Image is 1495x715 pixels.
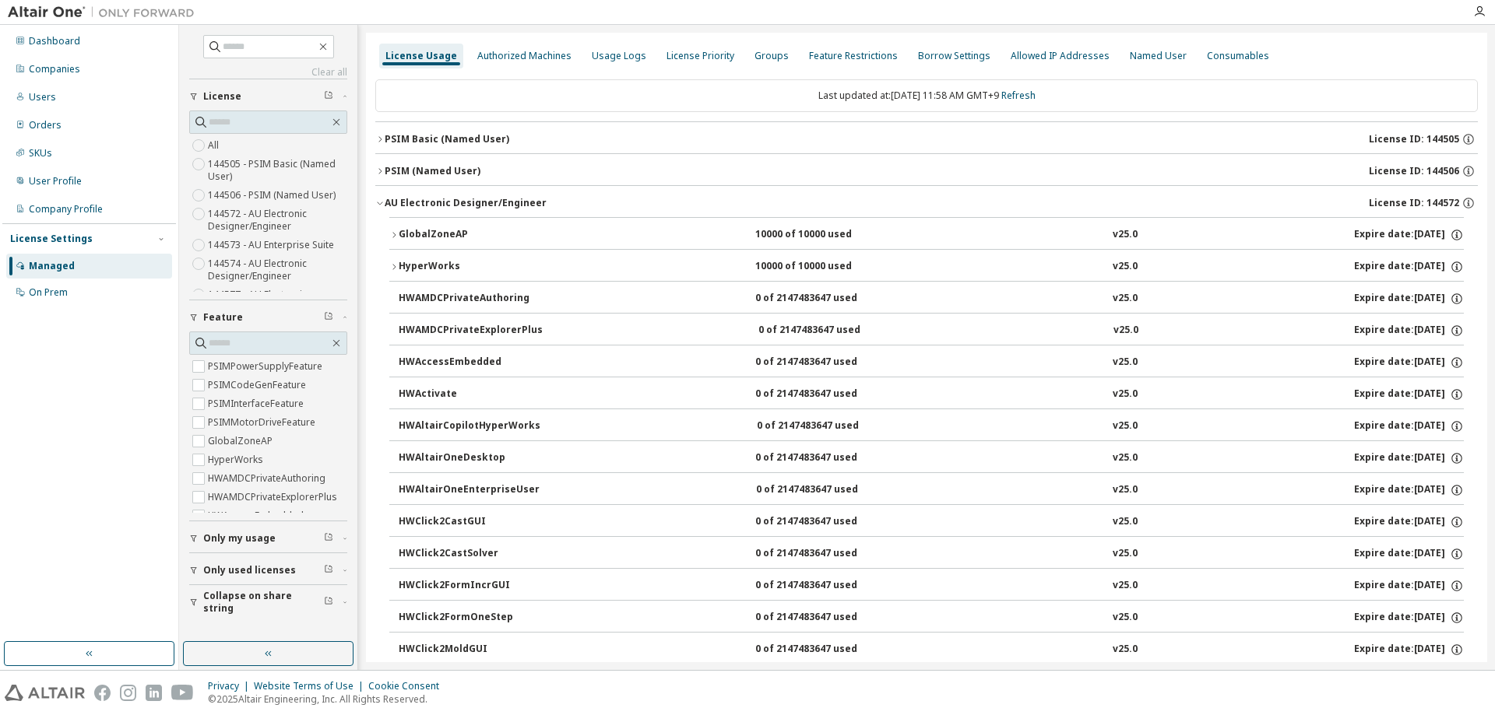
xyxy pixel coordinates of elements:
span: Clear filter [324,532,333,545]
span: Clear filter [324,596,333,608]
span: Feature [203,311,243,324]
div: Expire date: [DATE] [1354,419,1464,433]
div: Expire date: [DATE] [1354,260,1464,274]
label: PSIMInterfaceFeature [208,394,307,413]
div: 0 of 2147483647 used [755,547,895,561]
div: Expire date: [DATE] [1354,611,1464,625]
div: Expire date: [DATE] [1354,292,1464,306]
div: Borrow Settings [918,50,990,62]
div: HWClick2FormOneStep [399,611,539,625]
button: HWAMDCPrivateAuthoring0 of 2147483647 usedv25.0Expire date:[DATE] [399,282,1464,316]
div: v25.0 [1113,228,1138,242]
button: Collapse on share string [189,585,347,619]
label: 144574 - AU Electronic Designer/Engineer [208,254,347,286]
button: HWAltairCopilotHyperWorks0 of 2147483647 usedv25.0Expire date:[DATE] [399,409,1464,443]
div: 10000 of 10000 used [755,260,895,274]
div: Last updated at: [DATE] 11:58 AM GMT+9 [375,79,1478,112]
img: linkedin.svg [146,685,162,701]
img: instagram.svg [120,685,136,701]
span: Only used licenses [203,564,296,577]
label: HWAMDCPrivateAuthoring [208,469,329,488]
button: HWClick2CastSolver0 of 2147483647 usedv25.0Expire date:[DATE] [399,537,1464,571]
div: Privacy [208,680,254,692]
div: 0 of 2147483647 used [755,611,895,625]
div: 0 of 2147483647 used [755,387,895,401]
img: Altair One [8,5,202,20]
button: PSIM (Named User)License ID: 144506 [375,154,1478,188]
div: 0 of 2147483647 used [755,356,895,370]
a: Refresh [1001,89,1036,102]
button: HWClick2MoldGUI0 of 2147483647 usedv25.0Expire date:[DATE] [399,633,1464,667]
button: Only my usage [189,521,347,556]
div: HWAltairOneDesktop [399,451,539,465]
div: HWAMDCPrivateExplorerPlus [399,324,543,338]
button: HWAltairOneEnterpriseUser0 of 2147483647 usedv25.0Expire date:[DATE] [399,473,1464,507]
label: PSIMPowerSupplyFeature [208,357,325,376]
label: All [208,136,222,155]
span: Only my usage [203,532,276,545]
div: Company Profile [29,203,103,216]
div: v25.0 [1113,643,1138,657]
label: 144506 - PSIM (Named User) [208,186,339,205]
a: Clear all [189,66,347,79]
div: v25.0 [1113,292,1138,306]
div: v25.0 [1113,387,1138,401]
div: Expire date: [DATE] [1354,387,1464,401]
button: HWAltairOneDesktop0 of 2147483647 usedv25.0Expire date:[DATE] [399,441,1464,475]
span: License ID: 144506 [1369,165,1459,177]
div: Expire date: [DATE] [1354,515,1464,529]
div: SKUs [29,147,52,159]
div: 0 of 2147483647 used [755,451,895,465]
div: HWActivate [399,387,539,401]
div: v25.0 [1113,579,1138,593]
div: PSIM Basic (Named User) [385,133,509,145]
div: v25.0 [1113,515,1138,529]
button: HWClick2CastGUI0 of 2147483647 usedv25.0Expire date:[DATE] [399,505,1464,539]
label: 144577 - AU Electronic Designer/Engineer [208,286,347,317]
div: 0 of 2147483647 used [758,324,899,338]
div: v25.0 [1113,419,1138,433]
div: PSIM (Named User) [385,165,480,177]
div: HWAccessEmbedded [399,356,539,370]
div: GlobalZoneAP [399,228,539,242]
div: Named User [1130,50,1187,62]
div: Users [29,91,56,103]
span: Clear filter [324,311,333,324]
div: Consumables [1207,50,1269,62]
div: 0 of 2147483647 used [755,643,895,657]
div: HWAltairOneEnterpriseUser [399,483,540,497]
div: 0 of 2147483647 used [757,419,897,433]
button: HWAccessEmbedded0 of 2147483647 usedv25.0Expire date:[DATE] [399,345,1464,380]
div: Groups [755,50,789,62]
div: 0 of 2147483647 used [755,579,895,593]
div: 0 of 2147483647 used [755,515,895,529]
div: Website Terms of Use [254,680,368,692]
div: AU Electronic Designer/Engineer [385,197,547,209]
div: v25.0 [1113,260,1138,274]
span: License [203,90,241,103]
span: Clear filter [324,564,333,577]
div: v25.0 [1113,356,1138,370]
button: Only used licenses [189,553,347,587]
div: HWClick2MoldGUI [399,643,539,657]
div: On Prem [29,286,68,299]
div: Expire date: [DATE] [1354,483,1464,497]
button: Feature [189,300,347,335]
label: HWAMDCPrivateExplorerPlus [208,488,340,506]
div: Allowed IP Addresses [1011,50,1110,62]
img: facebook.svg [94,685,111,701]
div: HyperWorks [399,260,539,274]
label: HWAccessEmbedded [208,506,307,525]
div: 0 of 2147483647 used [756,483,896,497]
div: 10000 of 10000 used [755,228,895,242]
div: Expire date: [DATE] [1354,451,1464,465]
div: HWClick2CastGUI [399,515,539,529]
div: Cookie Consent [368,680,448,692]
div: 0 of 2147483647 used [755,292,895,306]
span: Clear filter [324,90,333,103]
button: HyperWorks10000 of 10000 usedv25.0Expire date:[DATE] [389,250,1464,284]
div: Expire date: [DATE] [1354,579,1464,593]
button: HWAMDCPrivateExplorerPlus0 of 2147483647 usedv25.0Expire date:[DATE] [399,314,1464,348]
label: GlobalZoneAP [208,432,276,450]
div: License Settings [10,233,93,245]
